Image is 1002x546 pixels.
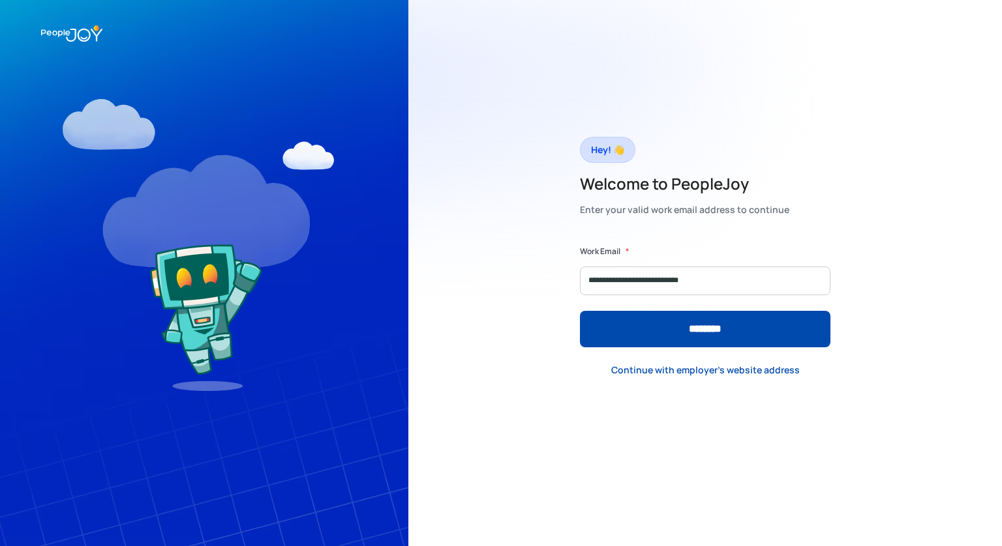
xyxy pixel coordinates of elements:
div: Enter your valid work email address to continue [580,201,789,219]
div: Continue with employer's website address [611,364,800,377]
form: Form [580,245,830,347]
label: Work Email [580,245,620,258]
h2: Welcome to PeopleJoy [580,173,789,194]
div: Hey! 👋 [591,141,624,159]
a: Continue with employer's website address [601,357,810,384]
